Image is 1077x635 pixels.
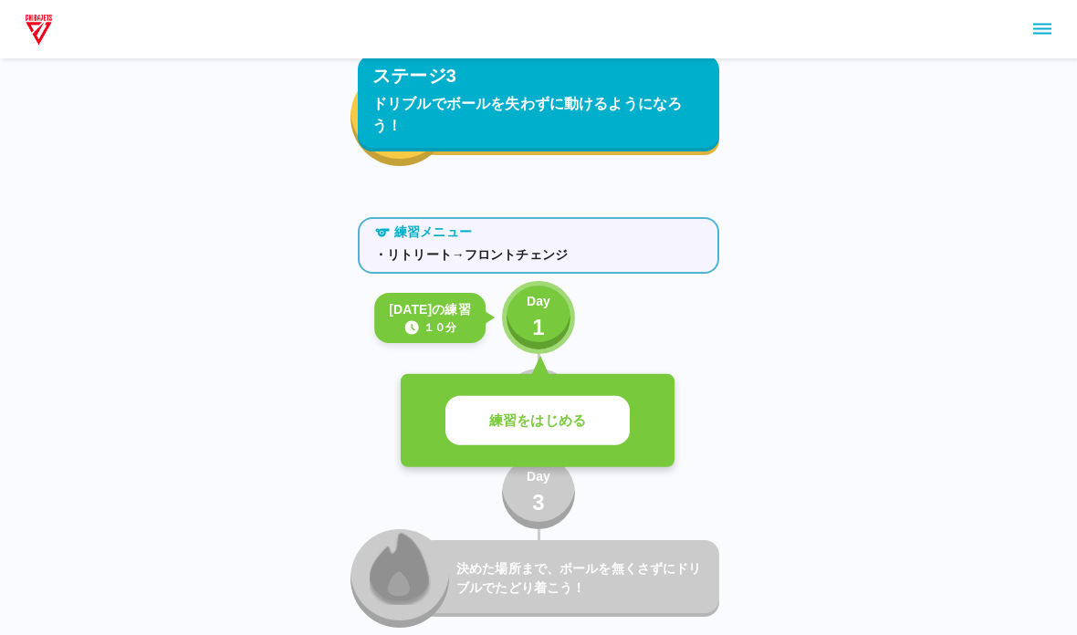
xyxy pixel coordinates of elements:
button: sidemenu [1027,14,1058,45]
p: [DATE]の練習 [389,300,471,319]
p: 決めた場所まで、ボールを無くさずにドリブルでたどり着こう！ [456,559,712,598]
p: 練習メニュー [394,223,472,242]
p: 3 [532,486,545,519]
p: Day [527,467,550,486]
button: fire_icon [350,68,449,166]
p: 練習をはじめる [489,411,586,432]
button: 練習をはじめる [445,396,630,446]
p: １０分 [423,319,456,336]
p: 1 [532,311,545,344]
button: locked_fire_icon [350,529,449,628]
img: dummy [22,11,56,47]
p: ステージ3 [372,62,456,89]
button: Day1 [502,281,575,354]
p: ドリブルでボールを失わずに動けるようになろう！ [372,93,705,137]
img: locked_fire_icon [370,530,431,605]
button: Day3 [502,456,575,529]
p: ・リトリート→フロントチェンジ [374,245,703,265]
p: Day [527,292,550,311]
